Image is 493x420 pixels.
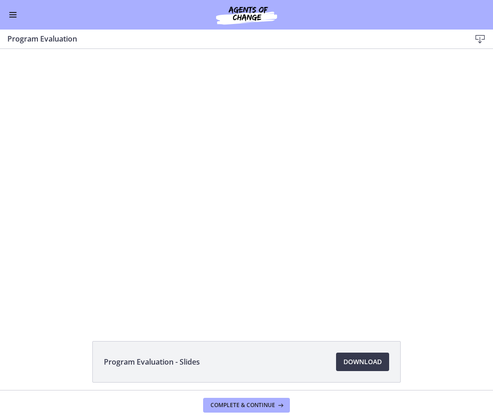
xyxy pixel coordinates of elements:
[191,4,302,26] img: Agents of Change
[203,398,290,413] button: Complete & continue
[7,33,456,44] h3: Program Evaluation
[336,353,389,371] a: Download
[343,356,382,367] span: Download
[7,9,18,20] button: Enable menu
[104,356,200,367] span: Program Evaluation - Slides
[210,402,275,409] span: Complete & continue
